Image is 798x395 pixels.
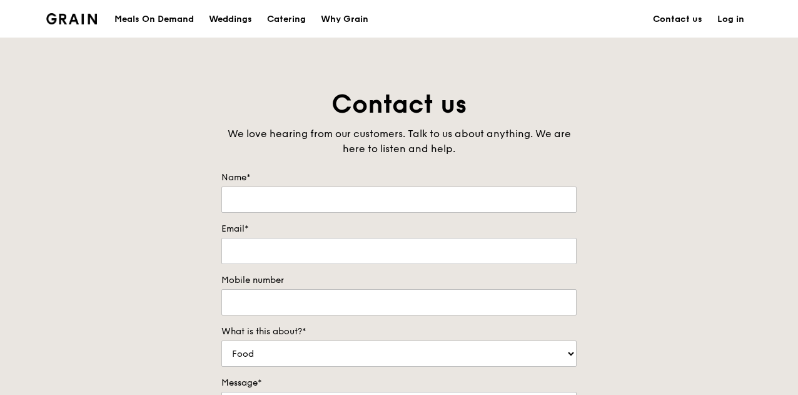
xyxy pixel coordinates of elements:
div: Why Grain [321,1,368,38]
label: What is this about?* [221,326,577,338]
label: Email* [221,223,577,235]
a: Catering [260,1,313,38]
label: Message* [221,377,577,389]
div: Meals On Demand [114,1,194,38]
label: Mobile number [221,274,577,287]
label: Name* [221,172,577,184]
a: Weddings [201,1,260,38]
div: We love hearing from our customers. Talk to us about anything. We are here to listen and help. [221,126,577,156]
a: Why Grain [313,1,376,38]
div: Weddings [209,1,252,38]
a: Contact us [645,1,710,38]
a: Log in [710,1,752,38]
div: Catering [267,1,306,38]
h1: Contact us [221,88,577,121]
img: Grain [46,13,97,24]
